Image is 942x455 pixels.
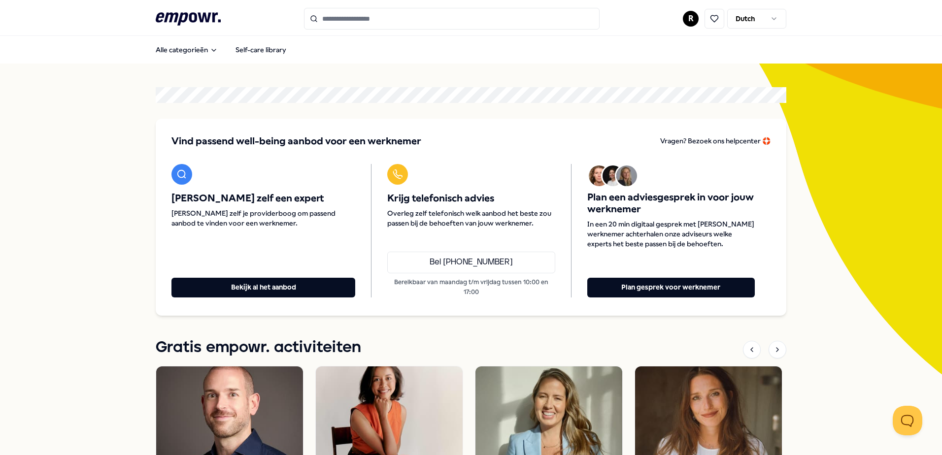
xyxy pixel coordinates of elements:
[603,165,623,186] img: Avatar
[893,406,922,435] iframe: Help Scout Beacon - Open
[387,277,555,297] p: Bereikbaar van maandag t/m vrijdag tussen 10:00 en 17:00
[587,219,755,249] span: In een 20 min digitaal gesprek met [PERSON_NAME] werknemer achterhalen onze adviseurs welke exper...
[304,8,600,30] input: Search for products, categories or subcategories
[387,252,555,273] a: Bel [PHONE_NUMBER]
[660,137,771,145] span: Vragen? Bezoek ons helpcenter 🛟
[683,11,699,27] button: R
[587,278,755,297] button: Plan gesprek voor werknemer
[148,40,226,60] button: Alle categorieën
[616,165,637,186] img: Avatar
[156,335,361,360] h1: Gratis empowr. activiteiten
[148,40,294,60] nav: Main
[387,208,555,228] span: Overleg zelf telefonisch welk aanbod het beste zou passen bij de behoeften van jouw werknemer.
[587,192,755,215] span: Plan een adviesgesprek in voor jouw werknemer
[171,134,421,148] span: Vind passend well-being aanbod voor een werknemer
[660,134,771,148] a: Vragen? Bezoek ons helpcenter 🛟
[171,208,355,228] span: [PERSON_NAME] zelf je providerboog om passend aanbod te vinden voor een werknemer.
[171,278,355,297] button: Bekijk al het aanbod
[171,193,355,204] span: [PERSON_NAME] zelf een expert
[387,193,555,204] span: Krijg telefonisch advies
[589,165,609,186] img: Avatar
[228,40,294,60] a: Self-care library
